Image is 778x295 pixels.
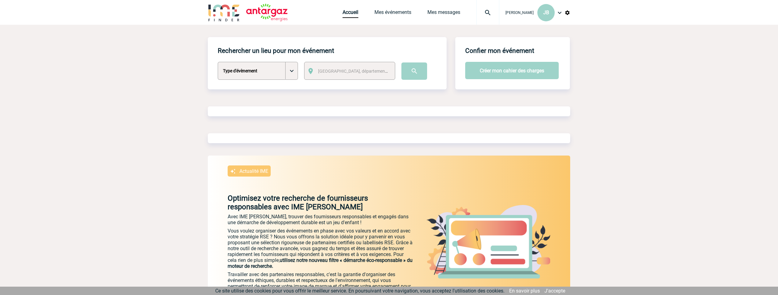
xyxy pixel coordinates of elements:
[208,194,413,211] p: Optimisez votre recherche de fournisseurs responsables avec IME [PERSON_NAME]
[465,62,559,79] button: Créer mon cahier des charges
[374,9,411,18] a: Mes événements
[239,168,268,174] p: Actualité IME
[505,11,534,15] span: [PERSON_NAME]
[218,47,334,54] h4: Rechercher un lieu pour mon événement
[343,9,358,18] a: Accueil
[465,47,534,54] h4: Confier mon événement
[427,9,460,18] a: Mes messages
[228,228,413,269] p: Vous voulez organiser des événements en phase avec vos valeurs et en accord avec votre stratégie ...
[509,288,540,294] a: En savoir plus
[215,288,505,294] span: Ce site utilise des cookies pour vous offrir le meilleur service. En poursuivant votre navigation...
[228,257,413,269] span: utilisez notre nouveau filtre « démarche éco-responsable » du moteur de recherche.
[401,62,427,80] input: Submit
[544,288,565,294] a: J'accepte
[208,4,240,21] img: IME-Finder
[318,69,404,74] span: [GEOGRAPHIC_DATA], département, région...
[228,271,413,295] p: Travailler avec des partenaires responsables, c'est la garantie d'organiser des événements éthiqu...
[543,10,549,15] span: JB
[228,214,413,225] p: Avec IME [PERSON_NAME], trouver des fournisseurs responsables et engagés dans une démarche de dév...
[426,205,550,279] img: actu.png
